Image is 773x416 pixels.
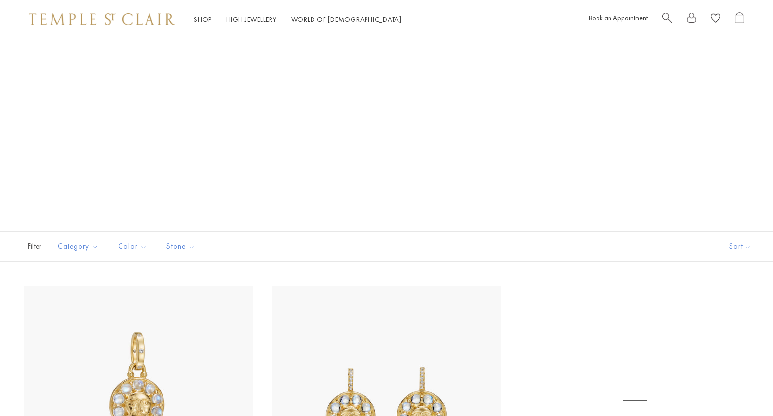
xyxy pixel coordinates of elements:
span: Color [113,241,154,253]
a: ShopShop [194,15,212,24]
a: View Wishlist [711,12,720,27]
a: Open Shopping Bag [735,12,744,27]
a: Book an Appointment [589,13,648,22]
img: Temple St. Clair [29,13,175,25]
button: Show sort by [707,232,773,261]
button: Stone [159,236,203,257]
span: Stone [162,241,203,253]
span: Category [53,241,106,253]
button: Color [111,236,154,257]
a: Search [662,12,672,27]
iframe: Gorgias live chat messenger [725,371,763,406]
nav: Main navigation [194,13,402,26]
button: Category [51,236,106,257]
a: High JewelleryHigh Jewellery [226,15,277,24]
a: World of [DEMOGRAPHIC_DATA]World of [DEMOGRAPHIC_DATA] [291,15,402,24]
